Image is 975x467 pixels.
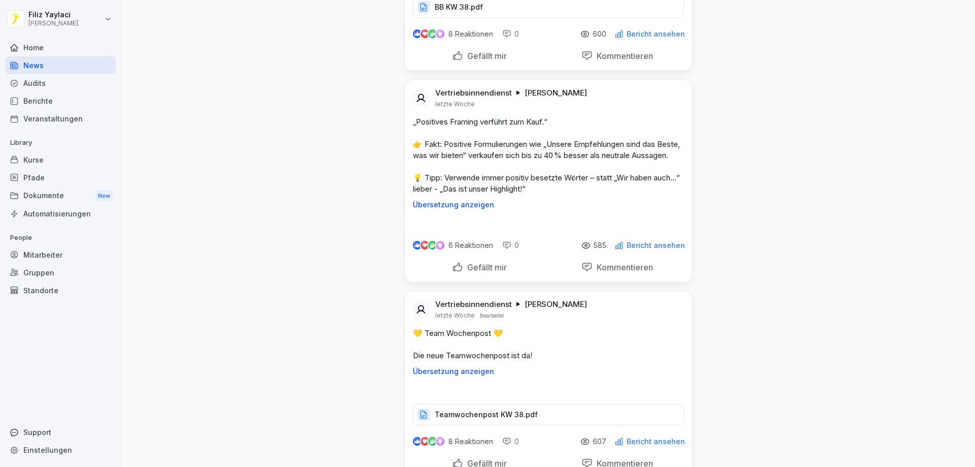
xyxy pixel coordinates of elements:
[5,186,116,205] a: DokumenteNew
[436,29,444,39] img: inspiring
[436,241,444,250] img: inspiring
[627,30,685,38] p: Bericht ansehen
[525,88,587,98] p: [PERSON_NAME]
[428,29,437,38] img: celebrate
[5,39,116,56] a: Home
[5,230,116,246] p: People
[448,241,493,250] p: 6 Reaktionen
[593,262,653,272] p: Kommentieren
[463,262,507,272] p: Gefällt mir
[594,241,606,250] p: 585
[5,186,116,205] div: Dokumente
[413,367,684,376] p: Übersetzung anzeigen
[5,151,116,169] a: Kurse
[627,241,685,250] p: Bericht ansehen
[413,241,421,250] img: like
[593,438,606,446] p: 607
[463,51,507,61] p: Gefällt mir
[428,241,437,250] img: celebrate
[502,240,519,251] div: 0
[28,11,78,19] p: Filiz Yaylaci
[5,74,116,92] a: Audits
[5,110,116,128] a: Veranstaltungen
[435,100,475,108] p: letzte Woche
[413,438,421,446] img: like
[435,410,538,420] p: Teamwochenpost KW 38.pdf
[436,437,444,446] img: inspiring
[5,282,116,299] a: Standorte
[502,29,519,39] div: 0
[28,20,78,27] p: [PERSON_NAME]
[5,56,116,74] a: News
[435,2,483,12] p: BB KW 38.pdf
[421,30,429,38] img: love
[5,169,116,186] a: Pfade
[413,5,684,15] a: BB KW 38.pdf
[435,88,512,98] p: Vertriebsinnendienst
[627,438,685,446] p: Bericht ansehen
[448,438,493,446] p: 8 Reaktionen
[5,205,116,223] a: Automatisierungen
[413,413,684,423] a: Teamwochenpost KW 38.pdf
[448,30,493,38] p: 8 Reaktionen
[95,190,113,202] div: New
[435,312,475,320] p: letzte Woche
[5,264,116,282] a: Gruppen
[480,312,504,320] p: Bearbeitet
[435,299,512,309] p: Vertriebsinnendienst
[5,246,116,264] a: Mitarbeiter
[413,201,684,209] p: Übersetzung anzeigen
[525,299,587,309] p: [PERSON_NAME]
[413,30,421,38] img: like
[5,135,116,151] p: Library
[413,116,684,195] p: „Positives Framing verführt zum Kauf.“ 👉 Fakt: Positive Formulierungen wie „Unsere Empfehlungen s...
[502,437,519,447] div: 0
[593,51,653,61] p: Kommentieren
[5,423,116,441] div: Support
[428,437,437,446] img: celebrate
[5,441,116,459] a: Einstellungen
[5,92,116,110] a: Berichte
[421,241,429,249] img: love
[413,328,684,361] p: 💛 Team Wochenpost 💛 Die neue Teamwochenpost ist da!
[593,30,606,38] p: 600
[421,438,429,445] img: love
